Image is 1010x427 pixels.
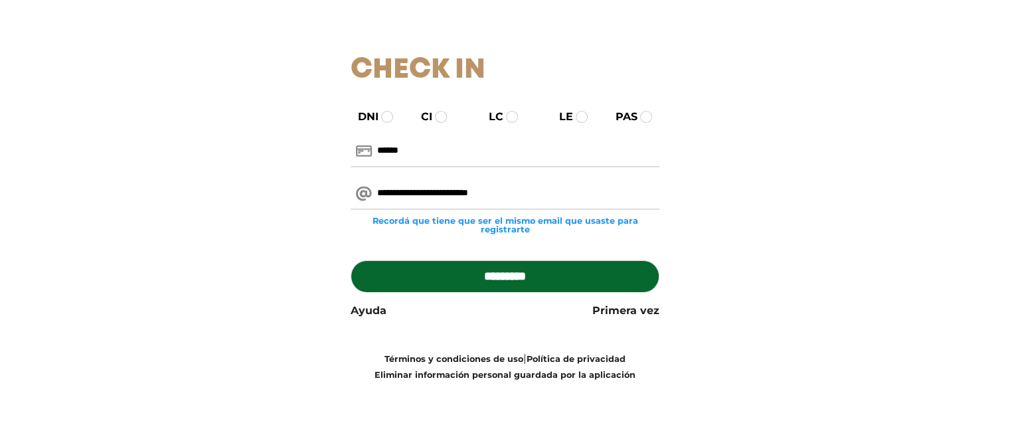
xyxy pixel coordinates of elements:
[592,303,659,319] a: Primera vez
[351,216,659,234] small: Recordá que tiene que ser el mismo email que usaste para registrarte
[604,109,637,125] label: PAS
[547,109,573,125] label: LE
[351,303,386,319] a: Ayuda
[341,351,669,383] div: |
[477,109,503,125] label: LC
[375,370,635,380] a: Eliminar información personal guardada por la aplicación
[527,354,626,364] a: Política de privacidad
[409,109,432,125] label: CI
[384,354,523,364] a: Términos y condiciones de uso
[346,109,379,125] label: DNI
[351,54,659,87] h1: Check In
